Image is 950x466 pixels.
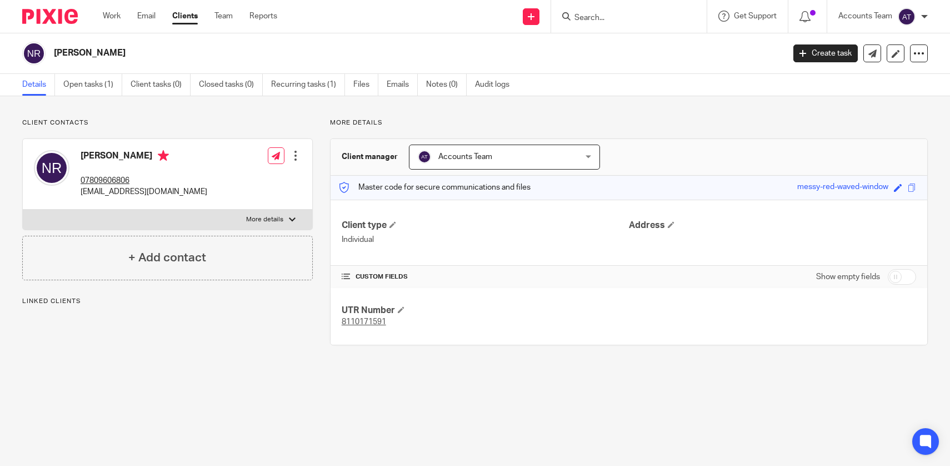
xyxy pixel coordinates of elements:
a: Details [22,74,55,96]
a: Notes (0) [426,74,467,96]
p: [EMAIL_ADDRESS][DOMAIN_NAME] [81,186,207,197]
a: Recurring tasks (1) [271,74,345,96]
img: svg%3E [34,150,69,186]
div: messy-red-waved-window [797,181,888,194]
span: Get Support [734,12,777,20]
h2: [PERSON_NAME] [54,47,632,59]
a: Team [214,11,233,22]
a: Client tasks (0) [131,74,191,96]
h4: + Add contact [128,249,206,266]
a: Work [103,11,121,22]
p: More details [246,215,283,224]
a: Email [137,11,156,22]
p: Individual [342,234,629,245]
h4: [PERSON_NAME] [81,150,207,164]
span: Accounts Team [438,153,492,161]
h4: UTR Number [342,305,629,316]
p: Client contacts [22,118,313,127]
h4: Address [629,220,916,231]
a: Files [353,74,378,96]
a: Clients [172,11,198,22]
p: Accounts Team [838,11,892,22]
tcxspan: Call 07809606806 via 3CX [81,177,129,185]
a: Reports [249,11,277,22]
tcxspan: Call 8110171591 via 3CX [342,318,386,326]
h4: Client type [342,220,629,231]
h4: CUSTOM FIELDS [342,272,629,281]
i: Primary [158,150,169,161]
a: Emails [387,74,418,96]
p: Linked clients [22,297,313,306]
img: svg%3E [418,150,431,163]
input: Search [573,13,673,23]
label: Show empty fields [816,271,880,282]
img: svg%3E [22,42,46,65]
img: Pixie [22,9,78,24]
a: Create task [793,44,858,62]
a: Closed tasks (0) [199,74,263,96]
p: Master code for secure communications and files [339,182,531,193]
a: Audit logs [475,74,518,96]
h3: Client manager [342,151,398,162]
a: Open tasks (1) [63,74,122,96]
img: svg%3E [898,8,916,26]
p: More details [330,118,928,127]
